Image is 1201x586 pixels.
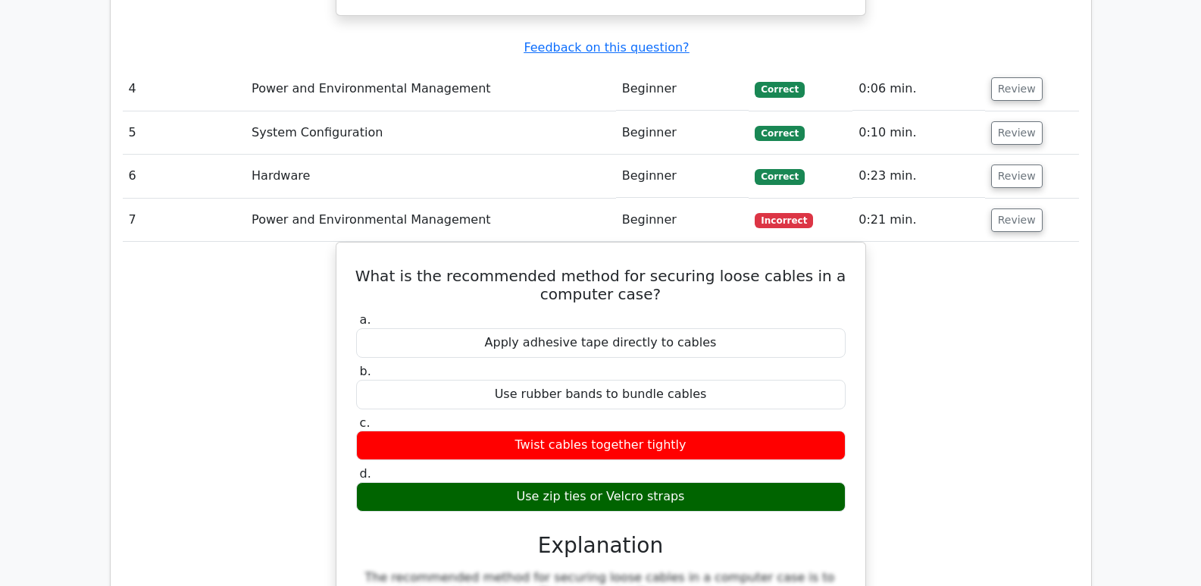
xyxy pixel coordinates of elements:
[360,415,371,430] span: c.
[991,77,1043,101] button: Review
[246,67,616,111] td: Power and Environmental Management
[365,533,837,559] h3: Explanation
[246,199,616,242] td: Power and Environmental Management
[356,431,846,460] div: Twist cables together tightly
[852,199,984,242] td: 0:21 min.
[616,111,749,155] td: Beginner
[123,111,246,155] td: 5
[755,82,804,97] span: Correct
[123,67,246,111] td: 4
[616,199,749,242] td: Beginner
[356,380,846,409] div: Use rubber bands to bundle cables
[755,169,804,184] span: Correct
[123,155,246,198] td: 6
[360,466,371,481] span: d.
[852,155,984,198] td: 0:23 min.
[616,155,749,198] td: Beginner
[360,364,371,378] span: b.
[360,312,371,327] span: a.
[616,67,749,111] td: Beginner
[991,208,1043,232] button: Review
[123,199,246,242] td: 7
[356,482,846,512] div: Use zip ties or Velcro straps
[991,121,1043,145] button: Review
[852,111,984,155] td: 0:10 min.
[852,67,984,111] td: 0:06 min.
[991,165,1043,188] button: Review
[355,267,847,303] h5: What is the recommended method for securing loose cables in a computer case?
[246,155,616,198] td: Hardware
[755,126,804,141] span: Correct
[755,213,813,228] span: Incorrect
[356,328,846,358] div: Apply adhesive tape directly to cables
[524,40,689,55] a: Feedback on this question?
[246,111,616,155] td: System Configuration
